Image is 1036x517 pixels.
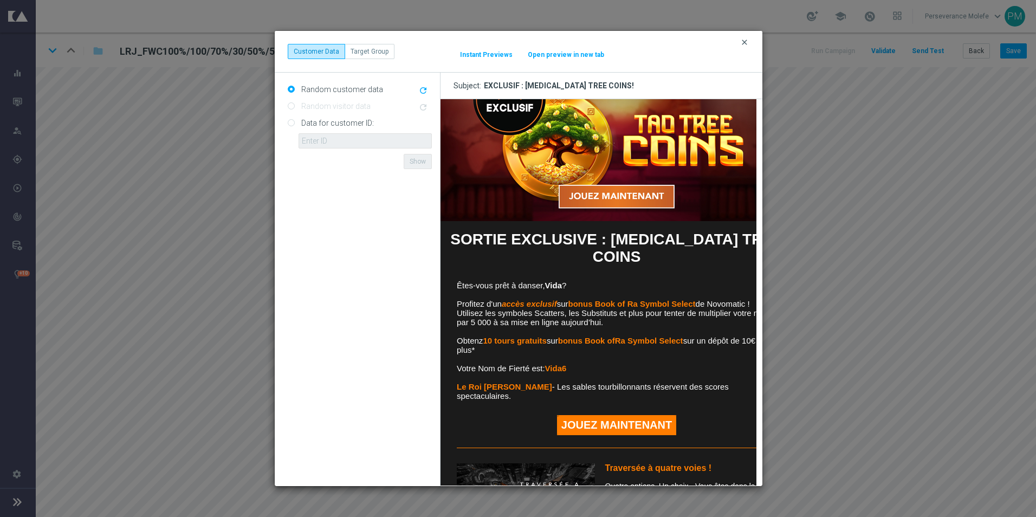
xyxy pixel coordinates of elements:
strong: Le Roi [PERSON_NAME] [16,283,112,292]
button: Customer Data [288,44,345,59]
strong: Vida6 [105,264,126,274]
strong: bonus Book of Ra Symbol Select [128,200,255,209]
a: JOUEZ MAINTENANT [117,316,235,335]
i: clear [740,38,749,47]
strong: Vida [105,182,121,191]
button: Target Group [345,44,394,59]
button: Open preview in new tab [527,50,605,59]
span: Subject: [454,81,484,91]
label: Data for customer ID: [299,118,374,128]
input: Enter ID [299,133,432,148]
td: Quatre options. Un choix - Vous êtes dans la ville du Roi [PERSON_NAME] et il y a un bonus qui vo... [161,359,335,447]
label: Random visitor data [299,101,371,111]
i: refresh [418,86,428,95]
td: Êtes-vous prêt à danser, ? Profitez d'un sur de Novomatic ! Utilisez les symboles Scatters, les S... [16,182,336,311]
button: Show [404,154,432,169]
strong: Traversée à quatre voies ! [165,364,271,373]
strong: accès exclusif [61,200,116,209]
strong: 10 tours gratuits [42,237,106,246]
button: Instant Previews [459,50,513,59]
button: refresh [417,85,432,98]
span: EXCLUSIF : [MEDICAL_DATA] TREE COINS! [484,81,634,91]
label: Random customer data [299,85,383,94]
div: ... [288,44,394,59]
strong: bonus Book ofRa Symbol Select [118,237,243,246]
button: clear [740,37,752,47]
